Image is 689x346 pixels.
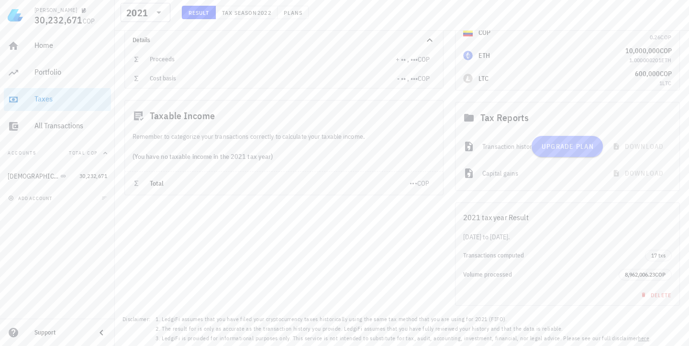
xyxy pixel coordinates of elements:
li: LedgiFi is provided for informational purposes only. This service is not intended to substitute f... [162,334,651,343]
span: 600,000 [635,69,660,78]
span: 1 [659,79,662,87]
span: 2022 [257,9,271,16]
span: 10,000,000 [625,46,660,55]
div: ETH-icon [463,51,473,60]
span: COP [417,179,430,188]
a: Home [4,34,111,57]
span: Plans [283,9,302,16]
span: + •• , ••• [396,55,418,64]
a: Portfolio [4,61,111,84]
div: [DEMOGRAPHIC_DATA] [8,172,58,180]
div: Transactions computed [463,252,645,259]
a: All Transactions [4,115,111,138]
span: Total [150,179,164,188]
a: [DEMOGRAPHIC_DATA] 30,232,671 [4,165,111,188]
span: ••• [410,179,417,188]
span: COP [660,46,672,55]
span: - •• , ••• [397,74,418,83]
div: ETH [478,51,490,60]
li: LedgiFi assumes that you have filed your cryptocurrency taxes historically using the same tax met... [162,314,651,324]
div: 2021 [126,8,148,18]
img: LedgiFi [8,8,23,23]
div: Volume processed [463,271,619,279]
a: here [638,335,649,342]
div: 2021 tax year Result [456,203,679,232]
div: [DATE] to [DATE]. [456,232,679,242]
footer: Disclaimer: [115,312,689,346]
div: All Transactions [34,121,107,130]
button: Delete [635,288,676,301]
div: Support [34,329,88,336]
button: Result [182,6,216,19]
div: LTC-icon [463,74,473,83]
div: Details [125,31,443,50]
div: [PERSON_NAME] [34,6,77,14]
span: 17 txs [651,250,666,261]
div: (You have no taxable income in the 2021 tax year) [125,142,443,171]
span: Cost basis [150,74,176,82]
a: Taxes [4,88,111,111]
span: Tax season [222,9,257,16]
div: Remember to categorize your transactions correctly to calculate your taxable income. [125,131,443,142]
span: 0.26 [650,33,661,41]
span: COP [660,33,671,41]
span: COP [655,271,666,278]
span: COP [418,74,430,83]
span: 30,232,671 [79,172,107,179]
span: Delete [639,291,672,299]
div: Taxable Income [125,100,443,131]
span: 1.000000201 [629,56,661,64]
span: 30,232,671 [34,13,83,26]
div: LTC [478,74,489,83]
span: 8,962,006.23 [625,271,655,278]
span: Upgrade plan [541,142,594,151]
div: Details [133,36,412,44]
span: COP [418,55,430,64]
span: add account [10,195,52,201]
div: Home [34,41,107,50]
span: Proceeds [150,55,175,63]
span: COP [660,69,672,78]
span: Total COP [69,150,98,156]
button: add account [6,193,56,203]
span: LTC [662,79,671,87]
span: COP [83,17,95,25]
a: Upgrade plan [532,136,603,157]
div: COP-icon [463,28,473,37]
li: The result for is only as accurate as the transaction history you provide. LedgiFi assumes that y... [162,324,651,334]
span: Result [188,9,210,16]
button: Tax season 2022 [216,6,278,19]
div: Taxes [34,94,107,103]
div: 2021 [121,3,170,22]
button: Plans [278,6,309,19]
div: Portfolio [34,67,107,77]
button: AccountsTotal COP [4,142,111,165]
span: ETH [661,56,671,64]
div: COP [478,28,491,37]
